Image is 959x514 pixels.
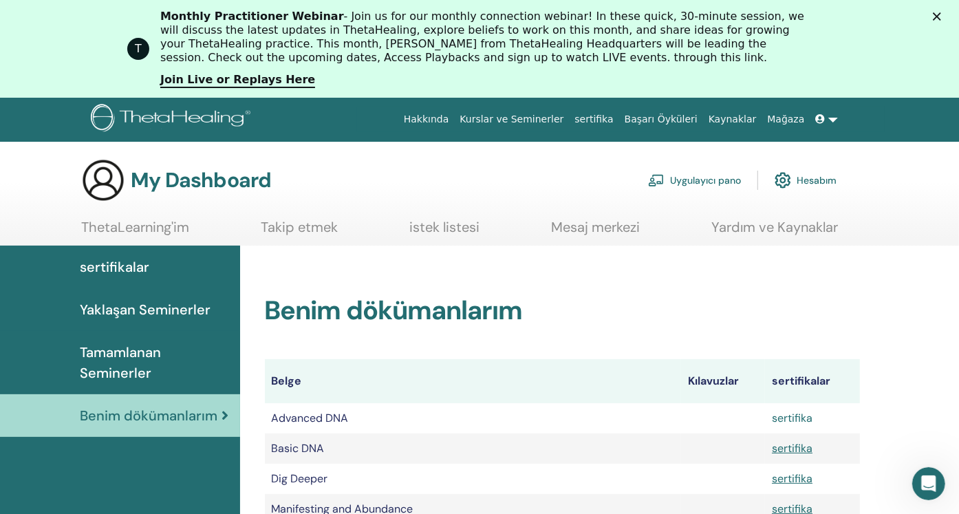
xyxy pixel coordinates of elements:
[619,107,703,132] a: Başarı Öyküleri
[775,165,837,195] a: Hesabım
[648,174,665,186] img: chalkboard-teacher.svg
[398,107,455,132] a: Hakkında
[772,441,812,456] a: sertifika
[454,107,569,132] a: Kurslar ve Seminerler
[265,359,682,403] th: Belge
[775,169,791,192] img: cog.svg
[711,219,838,246] a: Yardım ve Kaynaklar
[265,295,861,327] h2: Benim dökümanlarım
[569,107,618,132] a: sertifika
[703,107,762,132] a: Kaynaklar
[91,104,255,135] img: logo.png
[265,433,682,464] td: Basic DNA
[81,158,125,202] img: generic-user-icon.jpg
[81,219,189,246] a: ThetaLearning'im
[933,12,947,21] div: Kapat
[551,219,640,246] a: Mesaj merkezi
[912,467,945,500] iframe: Intercom live chat
[765,359,860,403] th: sertifikalar
[648,165,741,195] a: Uygulayıcı pano
[80,257,149,277] span: sertifikalar
[772,471,812,486] a: sertifika
[80,405,217,426] span: Benim dökümanlarım
[265,464,682,494] td: Dig Deeper
[772,411,812,425] a: sertifika
[80,342,229,383] span: Tamamlanan Seminerler
[681,359,765,403] th: Kılavuzlar
[127,38,149,60] div: Profile image for ThetaHealing
[160,10,810,65] div: - Join us for our monthly connection webinar! In these quick, 30-minute session, we will discuss ...
[261,219,338,246] a: Takip etmek
[80,299,211,320] span: Yaklaşan Seminerler
[131,168,271,193] h3: My Dashboard
[160,73,315,88] a: Join Live or Replays Here
[409,219,479,246] a: istek listesi
[265,403,682,433] td: Advanced DNA
[762,107,810,132] a: Mağaza
[160,10,344,23] b: Monthly Practitioner Webinar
